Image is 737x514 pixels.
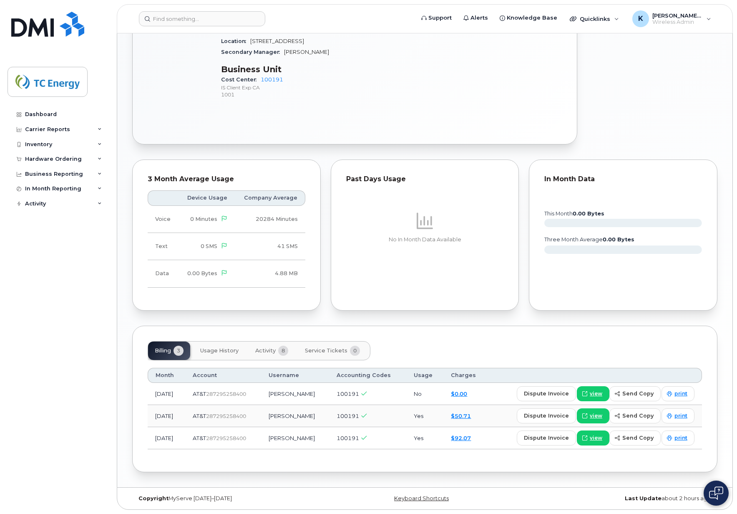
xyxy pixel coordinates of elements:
span: print [674,412,687,420]
td: Voice [148,206,179,233]
button: dispute invoice [517,408,576,423]
th: Company Average [235,190,305,205]
a: view [577,386,609,401]
span: Cost Center [221,76,261,83]
a: print [662,430,694,446]
div: Quicklinks [564,10,625,27]
th: Month [148,368,185,383]
span: view [590,390,602,398]
text: three month average [544,236,634,243]
button: dispute invoice [517,386,576,401]
a: Knowledge Base [494,10,563,26]
span: [PERSON_NAME][EMAIL_ADDRESS][DOMAIN_NAME] [652,12,702,19]
button: send copy [609,408,661,423]
td: 41 SMS [235,233,305,260]
span: Secondary Manager [221,49,284,55]
a: print [662,386,694,401]
th: Account [185,368,261,383]
td: [PERSON_NAME] [261,427,329,449]
th: Accounting Codes [329,368,406,383]
div: kevin_schnurr@tcenergy.com [626,10,717,27]
button: send copy [609,386,661,401]
div: MyServe [DATE]–[DATE] [132,495,327,502]
span: print [674,434,687,442]
span: Alerts [470,14,488,22]
span: send copy [622,434,654,442]
span: send copy [622,390,654,398]
td: Data [148,260,179,287]
span: Quicklinks [580,15,610,22]
td: [DATE] [148,383,185,405]
span: AT&T [193,435,206,441]
span: AT&T [193,390,206,397]
span: dispute invoice [524,390,569,398]
a: Keyboard Shortcuts [394,495,449,501]
span: Wireless Admin [652,19,702,25]
th: Usage [406,368,444,383]
span: view [590,412,602,420]
div: In Month Data [544,175,702,183]
span: 0 [350,346,360,356]
span: [PERSON_NAME] [284,49,329,55]
td: Text [148,233,179,260]
a: $92.07 [451,435,471,441]
a: Support [415,10,458,26]
td: No [406,383,444,405]
p: 1001 [221,91,387,98]
h3: Business Unit [221,64,387,74]
div: Past Days Usage [346,175,504,183]
th: Username [261,368,329,383]
div: 3 Month Average Usage [148,175,305,183]
span: AT&T [193,413,206,419]
td: 20284 Minutes [235,206,305,233]
span: 100191 [337,413,359,419]
span: [STREET_ADDRESS] [250,38,304,44]
span: send copy [622,412,654,420]
tspan: 0.00 Bytes [603,236,634,243]
img: Open chat [709,486,723,500]
span: 0 Minutes [190,216,217,222]
td: 4.88 MB [235,260,305,287]
text: this month [544,210,604,217]
td: Yes [406,427,444,449]
span: dispute invoice [524,434,569,442]
td: [DATE] [148,427,185,449]
a: print [662,408,694,423]
th: Charges [443,368,488,383]
span: 287295258400 [206,391,246,397]
td: [DATE] [148,405,185,427]
a: $50.71 [451,413,471,419]
span: 0 SMS [201,243,217,249]
a: 100191 [261,76,283,83]
span: 287295258400 [206,413,246,419]
span: 287295258400 [206,435,246,441]
p: IS Client Exp CA [221,84,387,91]
span: Activity [255,347,276,354]
a: view [577,408,609,423]
div: about 2 hours ago [522,495,717,502]
span: 8 [278,346,288,356]
span: view [590,434,602,442]
input: Find something... [139,11,265,26]
button: send copy [609,430,661,446]
strong: Last Update [625,495,662,501]
span: print [674,390,687,398]
span: Service Tickets [305,347,347,354]
strong: Copyright [138,495,169,501]
span: 100191 [337,435,359,441]
td: Yes [406,405,444,427]
span: K [638,14,643,24]
tspan: 0.00 Bytes [573,210,604,217]
td: [PERSON_NAME] [261,383,329,405]
a: view [577,430,609,446]
span: dispute invoice [524,412,569,420]
td: [PERSON_NAME] [261,405,329,427]
span: Knowledge Base [507,14,557,22]
button: dispute invoice [517,430,576,446]
p: No In Month Data Available [346,236,504,243]
th: Device Usage [179,190,235,205]
span: Location [221,38,250,44]
span: 100191 [337,390,359,397]
span: 0.00 Bytes [187,270,217,276]
a: $0.00 [451,390,467,397]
